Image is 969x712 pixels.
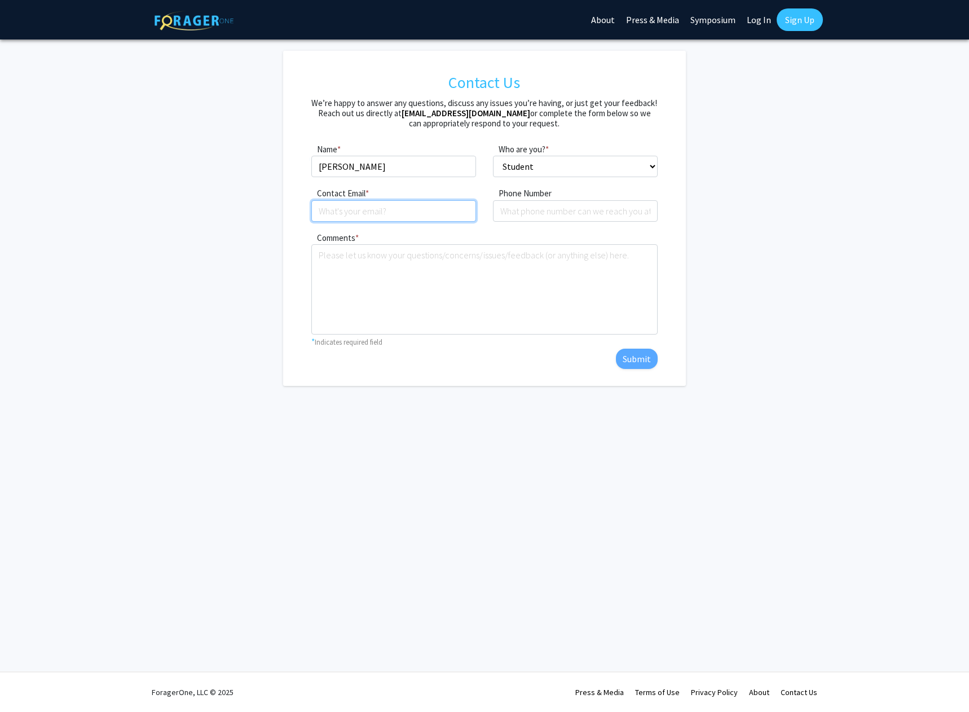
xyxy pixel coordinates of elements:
label: Name [311,143,337,156]
label: Contact Email [311,187,365,200]
div: ForagerOne, LLC © 2025 [152,673,234,712]
small: Indicates required field [315,337,382,346]
a: Contact Us [781,687,817,697]
button: Submit [616,349,658,369]
img: ForagerOne Logo [155,11,234,30]
input: What phone number can we reach you at? [493,200,658,222]
label: Who are you? [493,143,545,156]
h1: Contact Us [311,68,657,98]
h5: We’re happy to answer any questions, discuss any issues you’re having, or just get your feedback!... [311,98,657,129]
input: What's your full name? [311,156,476,177]
label: Phone Number [493,187,552,200]
a: Press & Media [575,687,624,697]
a: [EMAIL_ADDRESS][DOMAIN_NAME] [402,108,530,118]
iframe: Chat [8,661,48,704]
a: Privacy Policy [691,687,738,697]
input: What's your email? [311,200,476,222]
a: Terms of Use [635,687,680,697]
label: Comments [311,232,355,245]
a: Sign Up [777,8,823,31]
a: About [749,687,769,697]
